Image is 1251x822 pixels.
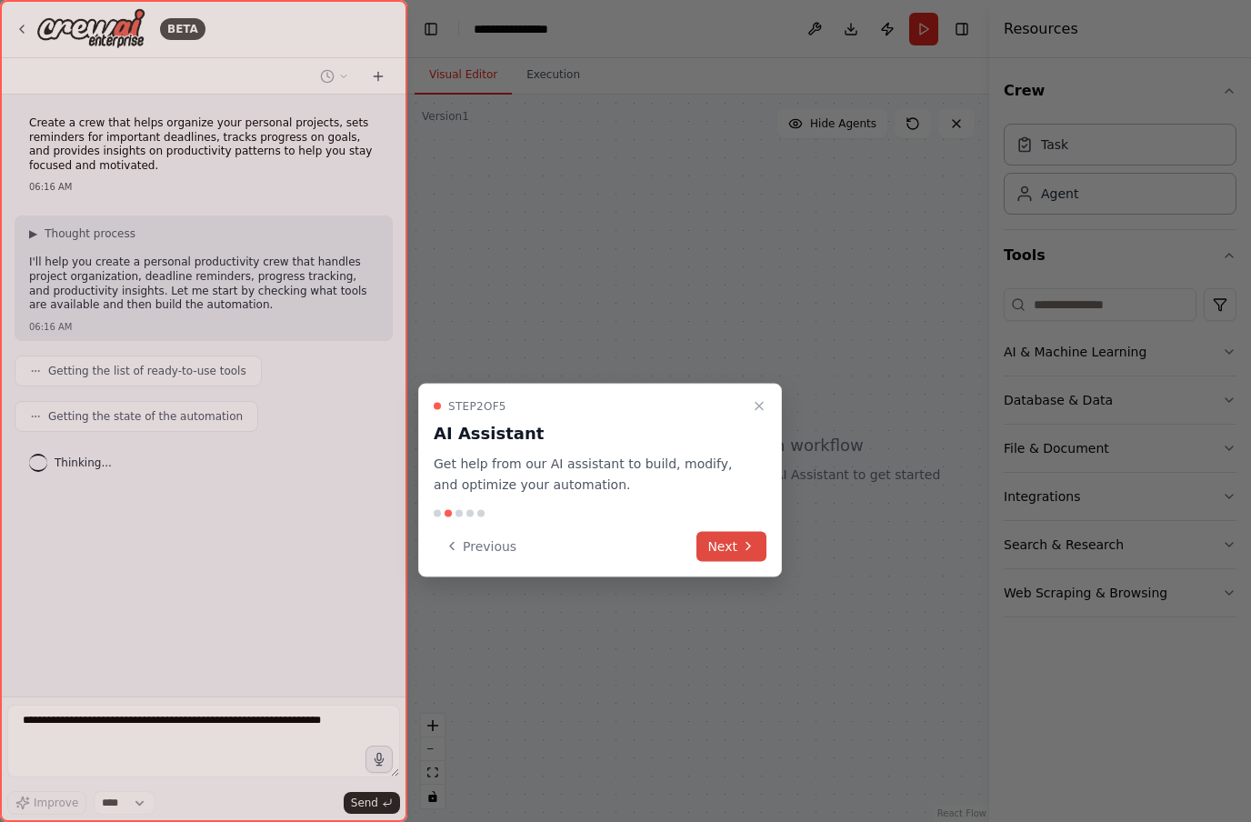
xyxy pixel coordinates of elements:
button: Next [696,531,766,561]
p: Get help from our AI assistant to build, modify, and optimize your automation. [434,454,745,496]
button: Hide left sidebar [418,16,444,42]
h3: AI Assistant [434,421,745,446]
button: Previous [434,531,527,561]
span: Step 2 of 5 [448,399,506,414]
button: Close walkthrough [748,396,770,417]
